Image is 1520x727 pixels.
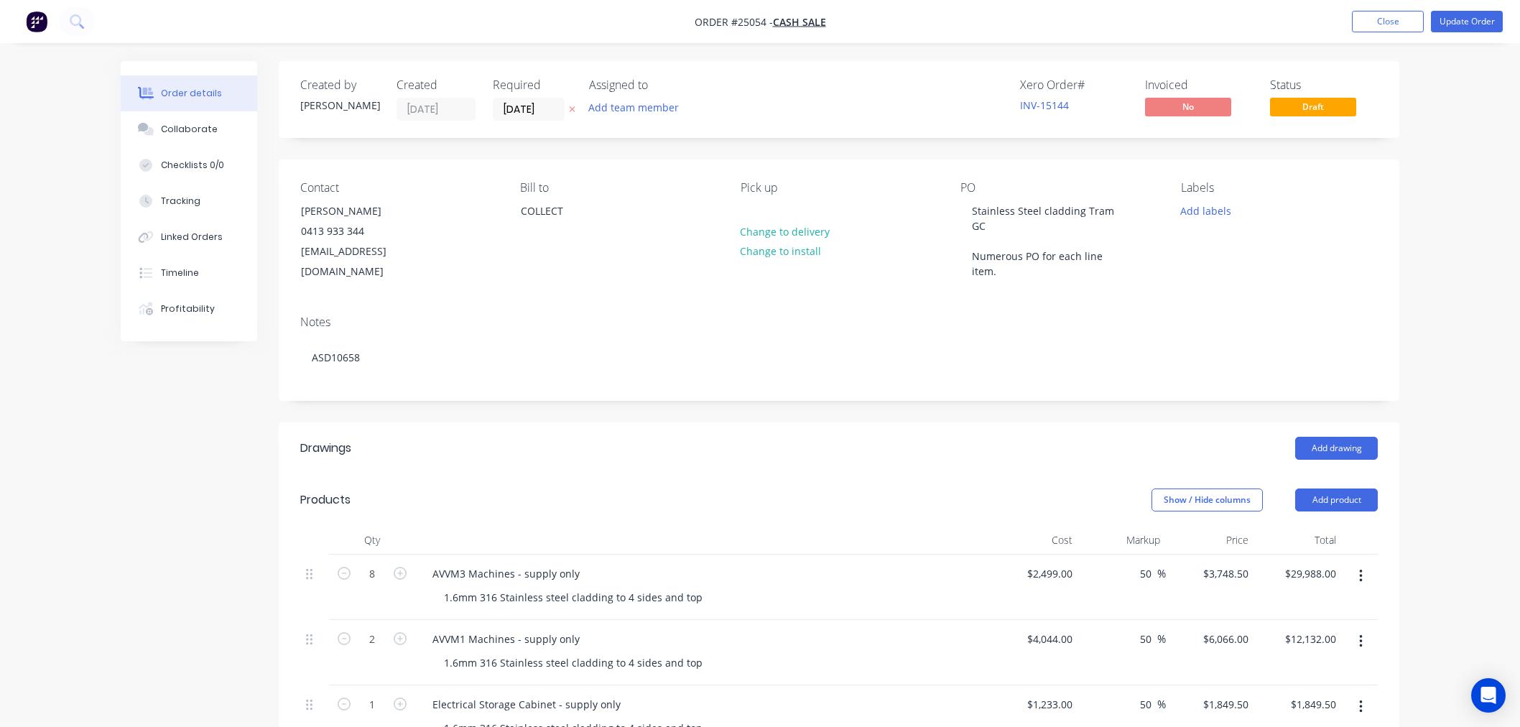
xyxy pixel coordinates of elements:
[121,183,257,219] button: Tracking
[421,629,591,649] div: AVVM1 Machines - supply only
[301,241,420,282] div: [EMAIL_ADDRESS][DOMAIN_NAME]
[161,123,218,136] div: Collaborate
[161,267,199,279] div: Timeline
[493,78,572,92] div: Required
[733,221,838,241] button: Change to delivery
[301,201,420,221] div: [PERSON_NAME]
[695,15,773,29] span: Order #25054 -
[300,78,379,92] div: Created by
[1352,11,1424,32] button: Close
[121,111,257,147] button: Collaborate
[1181,181,1378,195] div: Labels
[300,315,1378,329] div: Notes
[161,87,222,100] div: Order details
[300,181,497,195] div: Contact
[300,98,379,113] div: [PERSON_NAME]
[432,652,714,673] div: 1.6mm 316 Stainless steel cladding to 4 sides and top
[773,15,826,29] a: CASH SALE
[1145,78,1253,92] div: Invoiced
[397,78,476,92] div: Created
[121,147,257,183] button: Checklists 0/0
[300,335,1378,379] div: ASD10658
[960,181,1157,195] div: PO
[1270,78,1378,92] div: Status
[1020,78,1128,92] div: Xero Order #
[1295,488,1378,511] button: Add product
[1172,200,1238,220] button: Add labels
[26,11,47,32] img: Factory
[1151,488,1263,511] button: Show / Hide columns
[329,526,415,555] div: Qty
[509,200,652,246] div: COLLECT
[421,563,591,584] div: AVVM3 Machines - supply only
[581,98,687,117] button: Add team member
[733,241,829,261] button: Change to install
[121,75,257,111] button: Order details
[121,255,257,291] button: Timeline
[1295,437,1378,460] button: Add drawing
[1157,631,1166,647] span: %
[121,219,257,255] button: Linked Orders
[1254,526,1343,555] div: Total
[1145,98,1231,116] span: No
[589,78,733,92] div: Assigned to
[161,302,215,315] div: Profitability
[1157,696,1166,713] span: %
[300,440,351,457] div: Drawings
[300,491,351,509] div: Products
[161,159,224,172] div: Checklists 0/0
[161,231,223,244] div: Linked Orders
[521,201,640,221] div: COLLECT
[301,221,420,241] div: 0413 933 344
[1471,678,1506,713] div: Open Intercom Messenger
[1166,526,1254,555] div: Price
[121,291,257,327] button: Profitability
[1270,98,1356,116] span: Draft
[589,98,687,117] button: Add team member
[1157,565,1166,582] span: %
[432,587,714,608] div: 1.6mm 316 Stainless steel cladding to 4 sides and top
[289,200,432,282] div: [PERSON_NAME]0413 933 344[EMAIL_ADDRESS][DOMAIN_NAME]
[1078,526,1167,555] div: Markup
[161,195,200,208] div: Tracking
[741,181,937,195] div: Pick up
[520,181,717,195] div: Bill to
[1431,11,1503,32] button: Update Order
[1020,98,1069,112] a: INV-15144
[990,526,1078,555] div: Cost
[960,200,1140,282] div: Stainless Steel cladding Tram GC Numerous PO for each line item.
[421,694,632,715] div: Electrical Storage Cabinet - supply only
